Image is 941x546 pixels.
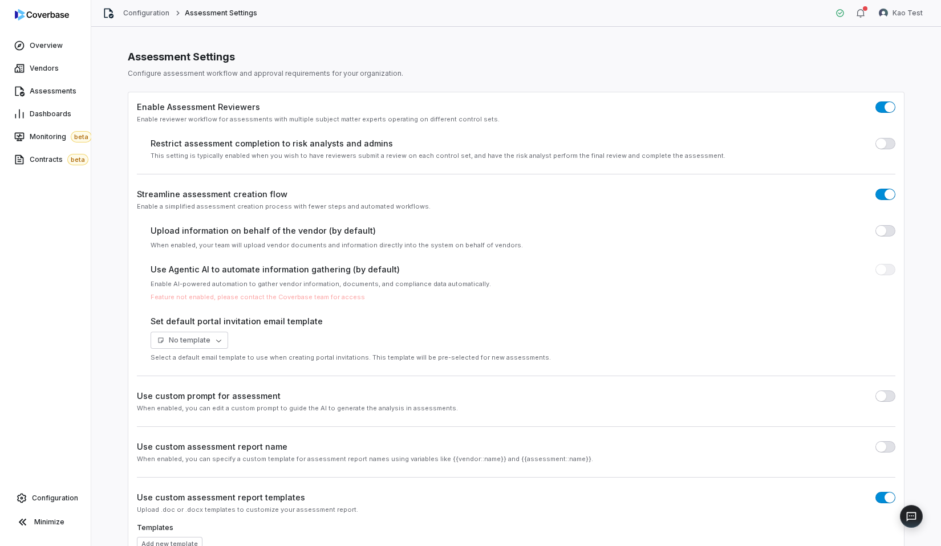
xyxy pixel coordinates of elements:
[137,404,895,413] div: When enabled, you can edit a custom prompt to guide the AI to generate the analysis in assessments.
[34,518,64,527] span: Minimize
[30,109,71,119] span: Dashboards
[2,149,88,170] a: Contractsbeta
[872,5,930,22] button: Kao Test avatarKao Test
[151,293,895,301] div: Feature not enabled, please contact the Coverbase team for access
[137,455,895,463] div: When enabled, you can specify a custom template for assessment report names using variables like ...
[137,202,895,211] div: Enable a simplified assessment creation process with fewer steps and automated workflows.
[137,506,895,514] div: Upload .doc or .docx templates to customize your assessment report.
[2,58,88,79] a: Vendors
[30,154,88,165] span: Contracts
[67,154,88,165] span: beta
[137,188,287,200] label: Streamline assessment creation flow
[128,50,905,64] h1: Assessment Settings
[137,523,173,532] label: Templates
[2,35,88,56] a: Overview
[137,491,305,503] span: Use custom assessment report templates
[137,101,260,113] label: Enable Assessment Reviewers
[2,127,88,147] a: Monitoringbeta
[151,241,895,250] div: When enabled, your team will upload vendor documents and information directly into the system on ...
[151,315,895,327] label: Set default portal invitation email template
[151,353,895,362] div: Select a default email template to use when creating portal invitations. This template will be pr...
[893,9,923,18] span: Kao Test
[30,87,76,96] span: Assessments
[185,9,258,18] span: Assessment Settings
[151,137,393,149] label: Restrict assessment completion to risk analysts and admins
[2,81,88,101] a: Assessments
[123,9,170,18] a: Configuration
[30,131,92,142] span: Monitoring
[32,494,78,503] span: Configuration
[137,441,287,453] label: Use custom assessment report name
[5,511,86,533] button: Minimize
[15,9,69,21] img: logo-D7KZi-bG.svg
[137,390,281,402] label: Use custom prompt for assessment
[151,263,400,275] label: Use Agentic AI to automate information gathering (by default)
[879,9,888,18] img: Kao Test avatar
[5,488,86,508] a: Configuration
[137,115,895,124] div: Enable reviewer workflow for assessments with multiple subject matter experts operating on differ...
[30,41,63,50] span: Overview
[151,280,895,288] div: Enable AI-powered automation to gather vendor information, documents, and compliance data automat...
[71,131,92,142] span: beta
[151,152,895,160] div: This setting is typically enabled when you wish to have reviewers submit a review on each control...
[151,225,376,237] label: Upload information on behalf of the vendor (by default)
[2,104,88,124] a: Dashboards
[128,69,905,78] p: Configure assessment workflow and approval requirements for your organization.
[30,64,59,73] span: Vendors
